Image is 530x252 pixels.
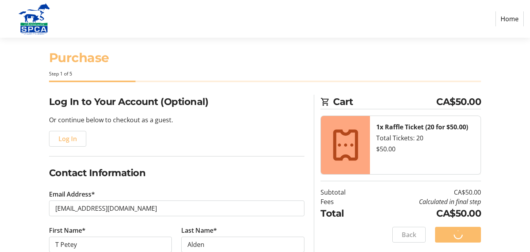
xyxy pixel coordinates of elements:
td: CA$50.00 [367,188,481,197]
td: Subtotal [321,188,367,197]
td: Fees [321,197,367,206]
div: $50.00 [376,144,474,154]
label: First Name* [49,226,86,235]
p: Or continue below to checkout as a guest. [49,115,305,125]
h2: Log In to Your Account (Optional) [49,95,305,109]
img: Alberta SPCA's Logo [6,3,62,35]
td: Total [321,206,367,221]
label: Last Name* [181,226,217,235]
div: Step 1 of 5 [49,70,481,77]
strong: 1x Raffle Ticket (20 for $50.00) [376,123,468,131]
td: CA$50.00 [367,206,481,221]
span: CA$50.00 [436,95,481,109]
div: Total Tickets: 20 [376,133,474,143]
h2: Contact Information [49,166,305,180]
h1: Purchase [49,48,481,67]
span: Cart [333,95,436,109]
label: Email Address* [49,189,95,199]
td: Calculated in final step [367,197,481,206]
a: Home [495,11,524,26]
span: Log In [58,134,77,143]
button: Log In [49,131,86,147]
